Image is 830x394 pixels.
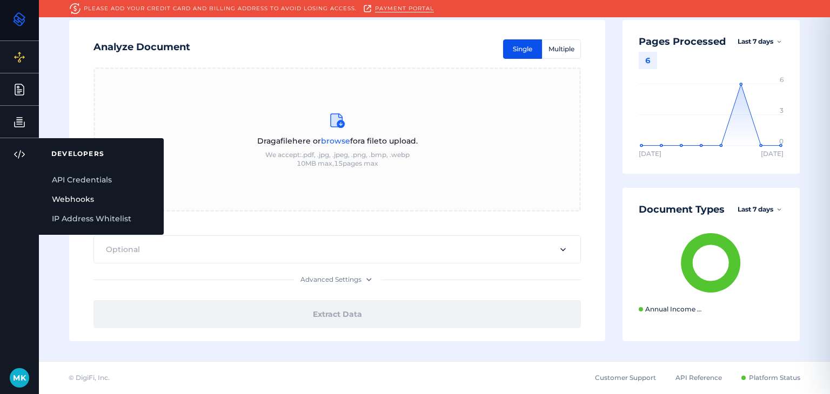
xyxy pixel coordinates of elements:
[375,5,434,12] p: Payment Portal
[639,35,726,48] div: Pages Processed
[639,150,661,158] tspan: [DATE]
[93,300,581,328] button: Extract Data
[738,205,784,214] div: Last 7 days
[779,137,784,145] tspan: 0
[321,136,350,146] span: browse
[39,209,164,228] a: IP Address Whitelist
[780,106,784,114] tspan: 3
[39,189,164,209] a: Webhooks
[84,5,357,12] p: Please add your credit card and billing address to avoid losing access.
[503,39,542,59] a: Single
[639,203,725,216] div: Document Types
[39,170,164,189] a: API Credentials
[105,243,551,255] input: Optional
[780,76,784,84] tspan: 6
[542,39,581,59] a: Multiple
[93,274,581,285] span: Advanced Settings
[639,52,657,69] div: 6
[39,138,164,170] div: DEVELOPERS
[595,373,656,382] a: Customer Support
[104,151,571,168] p: We accept: .pdf, .jpg, .jpeg, .png, .bmp, .webp 10 MB max, 15 pages max
[675,373,722,382] a: API Reference
[741,373,800,382] a: Platform Status
[645,305,702,314] div: Annual Income Certificate
[13,375,26,381] p: M K
[104,135,571,146] p: Drag a file here or for a file to upload.
[738,37,784,46] div: Last 7 days
[69,373,110,382] div: © DigiFi, Inc.
[761,150,784,158] tspan: [DATE]
[300,274,374,285] div: Advanced Settings
[93,40,190,53] div: Analyze Document
[361,2,434,15] a: Payment Portal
